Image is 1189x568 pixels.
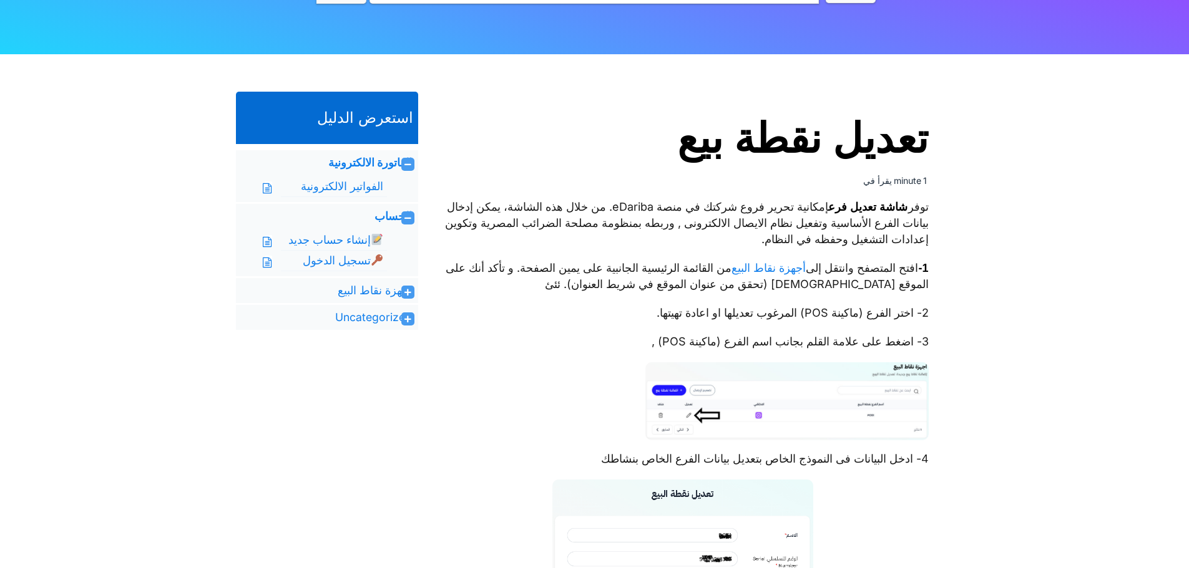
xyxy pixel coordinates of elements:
[335,310,412,325] a: Uncategorized
[863,170,892,193] span: يقرأ في
[328,155,412,170] a: الفاتورة الالكترونية
[437,451,929,467] p: 4- ادخل البيانات فى النموذج الخاص بتعديل بيانات الفرع الخاص بنشاطك
[437,334,929,350] p: 3- اضغط على علامة القلم بجانب اسم الفرع (ماكينة POS) ,
[303,253,383,268] a: تسجيل الدخول
[437,260,929,292] p: افتح المتصفح وانتقل إلى من القائمة الرئيسية الجانبية على يمين الصفحة. و تأكد أنك على الموقع [DEMO...
[923,170,927,193] span: 1
[918,262,928,274] strong: 1-
[828,201,908,213] strong: شاشة تعديل فرع
[732,260,806,276] a: أجهزة نقاط البيع
[437,115,929,163] h1: تعديل نقطة بيع
[301,179,383,194] a: الفواتير الالكترونية
[371,254,383,266] img: 🔑
[894,170,921,193] span: minute
[437,305,929,321] p: 2- اختر الفرع (ماكينة POS) المرغوب تعديلها او اعادة تهيتها.
[288,233,383,248] a: إنشاء حساب جديد
[371,234,383,245] img: 📝
[374,209,412,224] a: الحساب
[437,199,929,248] p: توفر إمكانية تحرير فروع شركتك في منصة eDariba. من خلال هذه الشاشة، يمكن إدخال بيانات الفرع الأساس...
[236,92,419,144] h2: استعرض الدليل
[338,283,412,298] a: اجهزة نقاط البيع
